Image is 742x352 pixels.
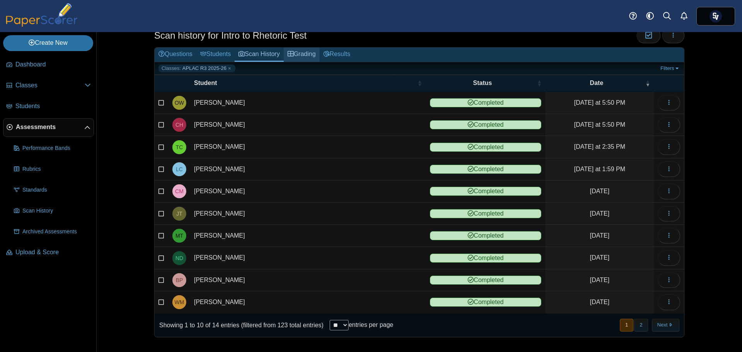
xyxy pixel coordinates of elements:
a: Dashboard [3,56,94,74]
a: Questions [155,48,196,62]
td: [PERSON_NAME] [190,291,426,313]
time: Sep 22, 2025 at 1:40 PM [590,277,609,283]
a: Archived Assessments [11,223,94,241]
button: 1 [620,319,633,332]
time: Sep 26, 2025 at 5:50 PM [574,99,625,106]
span: Completed [430,143,542,152]
span: Performance Bands [22,145,91,152]
a: ps.PvyhDibHWFIxMkTk [696,7,735,26]
span: Classes: [162,65,181,72]
time: Sep 23, 2025 at 1:59 PM [574,166,625,172]
span: Assessments [16,123,84,131]
a: Assessments [3,118,94,137]
span: Completed [430,98,542,107]
a: Create New [3,35,93,51]
a: Students [196,48,235,62]
span: Completed [430,275,542,285]
span: Student : Activate to sort [417,79,422,87]
span: APLAC R3 2025-26 [182,65,226,72]
h1: Scan history for Intro to Rhetoric Test [154,29,306,42]
a: Students [3,97,94,116]
span: Date : Activate to remove sorting [645,79,650,87]
td: [PERSON_NAME] [190,180,426,202]
td: [PERSON_NAME] [190,269,426,291]
a: Upload & Score [3,243,94,262]
span: Tyler Costescu [176,145,183,150]
span: Completed [430,120,542,129]
td: [PERSON_NAME] [190,136,426,158]
span: Completed [430,231,542,240]
time: Sep 22, 2025 at 1:40 PM [590,188,609,194]
div: Showing 1 to 10 of 14 entries (filtered from 123 total entries) [155,314,323,337]
span: Upload & Score [15,248,91,257]
img: ps.PvyhDibHWFIxMkTk [710,10,722,22]
span: Brett Papacek [176,277,183,283]
span: Students [15,102,91,111]
span: Completed [430,209,542,218]
a: Classes: APLAC R3 2025-26 [158,65,235,72]
a: Alerts [676,8,693,25]
span: Lia Chacon [176,167,183,172]
td: [PERSON_NAME] [190,158,426,180]
span: Classes [15,81,85,90]
span: Noah Drouin [175,255,183,261]
button: 2 [634,319,648,332]
span: Status [430,79,536,87]
img: PaperScorer [3,3,80,27]
span: Cassie Martinez [175,189,184,194]
span: Student [194,79,416,87]
time: Sep 25, 2025 at 2:35 PM [574,143,625,150]
a: Scan History [11,202,94,220]
td: [PERSON_NAME] [190,92,426,114]
a: Classes [3,77,94,95]
time: Sep 22, 2025 at 1:40 PM [590,232,609,239]
a: Rubrics [11,160,94,179]
a: Grading [284,48,320,62]
time: Sep 22, 2025 at 1:40 PM [590,299,609,305]
td: [PERSON_NAME] [190,225,426,247]
span: Dashboard [15,60,91,69]
span: Completed [430,253,542,263]
time: Sep 26, 2025 at 5:50 PM [574,121,625,128]
td: [PERSON_NAME] [190,247,426,269]
time: Sep 22, 2025 at 1:40 PM [590,254,609,261]
span: Chris Paolelli [710,10,722,22]
td: [PERSON_NAME] [190,114,426,136]
span: Status : Activate to sort [537,79,541,87]
a: Standards [11,181,94,199]
span: Completed [430,187,542,196]
a: PaperScorer [3,21,80,28]
td: [PERSON_NAME] [190,203,426,225]
span: Olivia Walberg [175,100,184,105]
span: Date [549,79,644,87]
a: Scan History [235,48,284,62]
a: Filters [659,65,682,72]
span: Scan History [22,207,91,215]
span: Completed [430,298,542,307]
button: Next [652,319,679,332]
span: Archived Assessments [22,228,91,236]
a: Performance Bands [11,139,94,158]
span: Completed [430,165,542,174]
span: Standards [22,186,91,194]
label: entries per page [349,321,393,328]
a: Results [320,48,354,62]
span: Maria Tzinis [175,233,183,238]
span: Rubrics [22,165,91,173]
span: Cullen Hughes [175,122,183,128]
span: Joslyn Talken [176,211,182,216]
nav: pagination [619,319,679,332]
time: Sep 22, 2025 at 1:40 PM [590,210,609,217]
span: Wesley Marshall [175,299,184,305]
